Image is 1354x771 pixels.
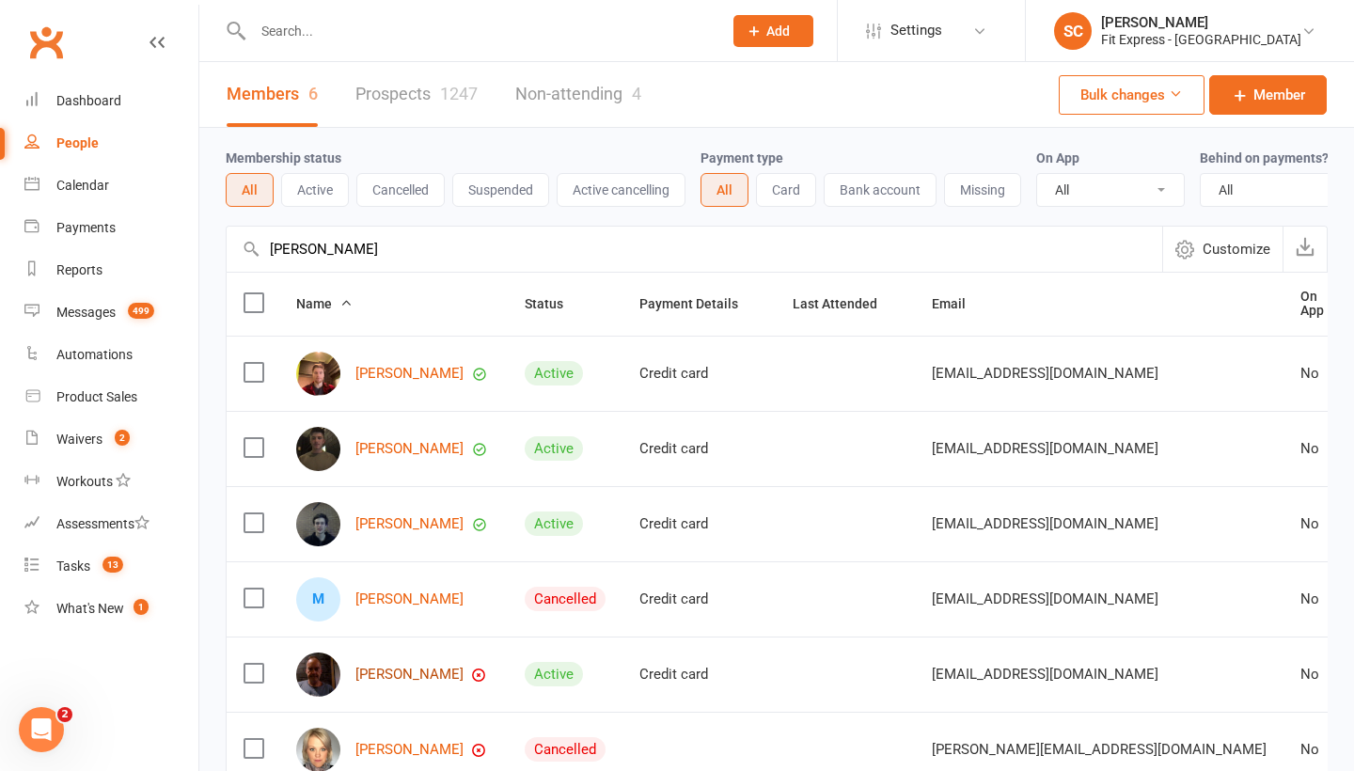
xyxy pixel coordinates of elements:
div: Payments [56,220,116,235]
div: Active [525,511,583,536]
div: Credit card [639,591,759,607]
span: 13 [102,557,123,573]
button: Bulk changes [1059,75,1204,115]
div: Reports [56,262,102,277]
button: Card [756,173,816,207]
a: Assessments [24,503,198,545]
button: Email [932,292,986,315]
div: Product Sales [56,389,137,404]
button: Bank account [824,173,937,207]
div: No [1300,742,1324,758]
span: 499 [128,303,154,319]
div: Dashboard [56,93,121,108]
div: People [56,135,99,150]
div: No [1300,591,1324,607]
img: Damian [296,653,340,697]
a: Tasks 13 [24,545,198,588]
a: Member [1209,75,1327,115]
button: Active cancelling [557,173,685,207]
label: Membership status [226,150,341,165]
div: Waivers [56,432,102,447]
div: Messages [56,305,116,320]
span: 2 [115,430,130,446]
div: Credit card [639,667,759,683]
div: Credit card [639,516,759,532]
div: Active [525,361,583,385]
input: Search... [247,18,709,44]
span: Last Attended [793,296,898,311]
a: Prospects1247 [355,62,478,127]
label: Behind on payments? [1200,150,1329,165]
div: No [1300,516,1324,532]
span: [EMAIL_ADDRESS][DOMAIN_NAME] [932,431,1158,466]
a: Non-attending4 [515,62,641,127]
a: People [24,122,198,165]
div: What's New [56,601,124,616]
button: Customize [1162,227,1283,272]
div: Workouts [56,474,113,489]
div: [PERSON_NAME] [1101,14,1301,31]
div: Tasks [56,559,90,574]
div: Credit card [639,366,759,382]
span: Payment Details [639,296,759,311]
img: mitch [296,502,340,546]
span: Settings [890,9,942,52]
a: [PERSON_NAME] [355,441,464,457]
a: [PERSON_NAME] [355,742,464,758]
div: Assessments [56,516,150,531]
div: Credit card [639,441,759,457]
img: Jack [296,427,340,471]
a: [PERSON_NAME] [355,366,464,382]
button: Missing [944,173,1021,207]
div: Cancelled [525,587,606,611]
div: Active [525,436,583,461]
a: Automations [24,334,198,376]
span: [EMAIL_ADDRESS][DOMAIN_NAME] [932,355,1158,391]
span: 2 [57,707,72,722]
div: Fit Express - [GEOGRAPHIC_DATA] [1101,31,1301,48]
div: SC [1054,12,1092,50]
button: Add [733,15,813,47]
a: Calendar [24,165,198,207]
a: Waivers 2 [24,418,198,461]
span: [EMAIL_ADDRESS][DOMAIN_NAME] [932,581,1158,617]
a: [PERSON_NAME] [355,516,464,532]
a: Workouts [24,461,198,503]
a: [PERSON_NAME] [355,667,464,683]
a: Product Sales [24,376,198,418]
a: Messages 499 [24,291,198,334]
span: Customize [1203,238,1270,260]
span: [PERSON_NAME][EMAIL_ADDRESS][DOMAIN_NAME] [932,732,1267,767]
div: 4 [632,84,641,103]
a: [PERSON_NAME] [355,591,464,607]
img: evan [296,352,340,396]
div: Active [525,662,583,686]
button: Active [281,173,349,207]
span: 1 [134,599,149,615]
a: Dashboard [24,80,198,122]
span: [EMAIL_ADDRESS][DOMAIN_NAME] [932,656,1158,692]
a: Members6 [227,62,318,127]
span: Add [766,24,790,39]
a: Clubworx [23,19,70,66]
div: No [1300,366,1324,382]
th: On App [1283,273,1341,336]
button: Name [296,292,353,315]
button: Suspended [452,173,549,207]
span: Member [1253,84,1305,106]
button: Cancelled [356,173,445,207]
button: Last Attended [793,292,898,315]
span: [EMAIL_ADDRESS][DOMAIN_NAME] [932,506,1158,542]
div: Mitch [296,577,340,622]
input: Search by contact name [227,227,1162,272]
div: 6 [308,84,318,103]
div: Cancelled [525,737,606,762]
div: No [1300,667,1324,683]
button: All [226,173,274,207]
div: Automations [56,347,133,362]
a: Reports [24,249,198,291]
span: Email [932,296,986,311]
span: Name [296,296,353,311]
label: On App [1036,150,1079,165]
div: Calendar [56,178,109,193]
